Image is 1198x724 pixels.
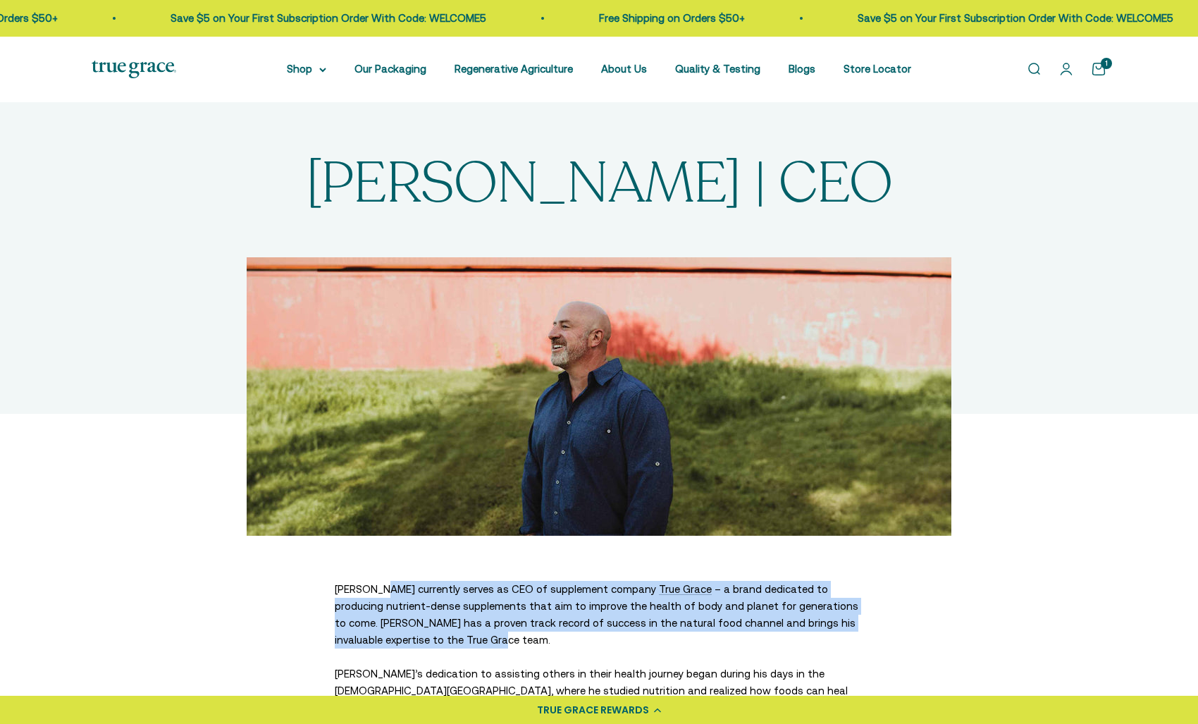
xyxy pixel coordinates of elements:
[659,583,712,595] a: True Grace
[789,63,815,75] a: Blogs
[675,63,760,75] a: Quality & Testing
[354,63,426,75] a: Our Packaging
[485,12,631,24] a: Free Shipping on Orders $50+
[844,63,911,75] a: Store Locator
[743,10,1059,27] p: Save $5 on Your First Subscription Order With Code: WELCOME5
[601,63,647,75] a: About Us
[306,156,892,212] h1: [PERSON_NAME] | CEO
[56,10,372,27] p: Save $5 on Your First Subscription Order With Code: WELCOME5
[1101,58,1112,69] cart-count: 1
[287,61,326,78] summary: Shop
[455,63,573,75] a: Regenerative Agriculture
[247,257,951,536] img: Brian Hall | CEO
[537,703,649,718] div: TRUE GRACE REWARDS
